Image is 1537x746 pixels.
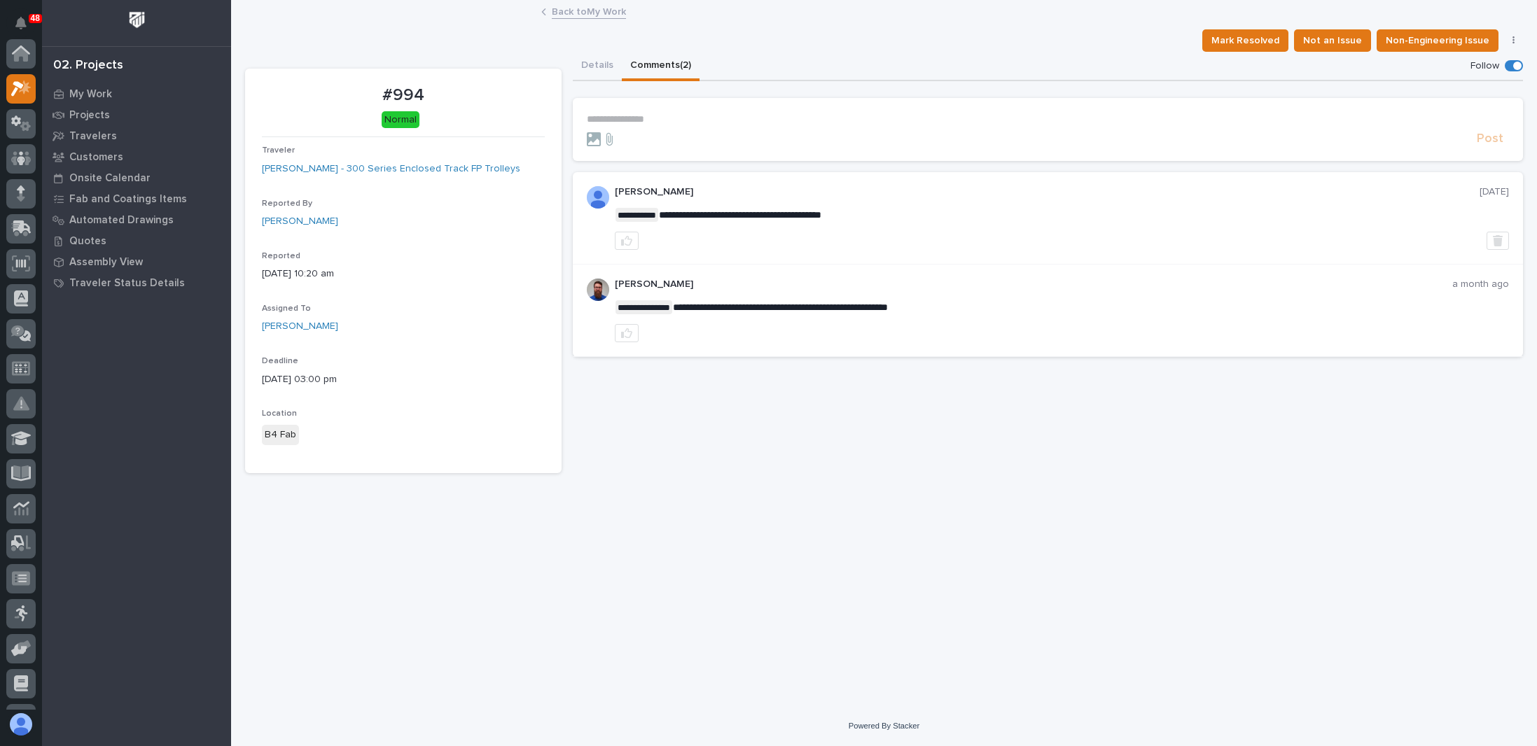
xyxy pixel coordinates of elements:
[262,214,338,229] a: [PERSON_NAME]
[262,85,545,106] p: #994
[69,193,187,206] p: Fab and Coatings Items
[849,722,919,730] a: Powered By Stacker
[262,162,520,176] a: [PERSON_NAME] - 300 Series Enclosed Track FP Trolleys
[42,272,231,293] a: Traveler Status Details
[42,146,231,167] a: Customers
[1477,131,1503,147] span: Post
[1452,279,1509,290] p: a month ago
[42,104,231,125] a: Projects
[69,235,106,248] p: Quotes
[42,188,231,209] a: Fab and Coatings Items
[69,214,174,227] p: Automated Drawings
[1294,29,1371,52] button: Not an Issue
[587,279,609,301] img: 6hTokn1ETDGPf9BPokIQ
[1471,131,1509,147] button: Post
[69,277,185,290] p: Traveler Status Details
[42,125,231,146] a: Travelers
[382,111,419,129] div: Normal
[6,710,36,739] button: users-avatar
[31,13,40,23] p: 48
[573,52,622,81] button: Details
[6,8,36,38] button: Notifications
[42,167,231,188] a: Onsite Calendar
[615,324,639,342] button: like this post
[552,3,626,19] a: Back toMy Work
[42,251,231,272] a: Assembly View
[1303,32,1362,49] span: Not an Issue
[262,319,338,334] a: [PERSON_NAME]
[262,199,312,208] span: Reported By
[622,52,700,81] button: Comments (2)
[42,83,231,104] a: My Work
[69,88,112,101] p: My Work
[262,357,298,365] span: Deadline
[262,146,295,155] span: Traveler
[42,230,231,251] a: Quotes
[69,256,143,269] p: Assembly View
[262,304,311,313] span: Assigned To
[615,232,639,250] button: like this post
[69,109,110,122] p: Projects
[587,186,609,209] img: AOh14GjTRfkD1oUMcB0TemJ99d1W6S72D1qI3y53uSh2WIfob9-94IqIlJUlukijh7zEU6q04HSlcabwtpdPkUfvSgFdPLuR9...
[53,58,123,73] div: 02. Projects
[42,209,231,230] a: Automated Drawings
[262,425,299,445] div: B4 Fab
[1487,232,1509,250] button: Delete post
[262,267,545,281] p: [DATE] 10:20 am
[262,252,300,260] span: Reported
[615,279,1452,290] p: [PERSON_NAME]
[69,151,123,164] p: Customers
[69,172,151,185] p: Onsite Calendar
[1386,32,1489,49] span: Non-Engineering Issue
[1470,60,1499,72] p: Follow
[262,409,297,418] span: Location
[1211,32,1279,49] span: Mark Resolved
[69,130,117,143] p: Travelers
[1480,186,1509,198] p: [DATE]
[615,186,1480,198] p: [PERSON_NAME]
[18,17,36,39] div: Notifications48
[1202,29,1288,52] button: Mark Resolved
[124,7,150,33] img: Workspace Logo
[1377,29,1498,52] button: Non-Engineering Issue
[262,372,545,387] p: [DATE] 03:00 pm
